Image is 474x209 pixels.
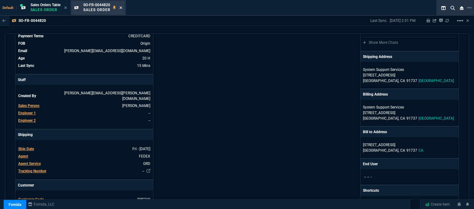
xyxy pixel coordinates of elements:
p: End User [363,161,378,167]
span: 91737 [406,148,417,153]
tr: undefined [18,40,151,47]
p: Shipping [15,129,153,140]
span: SO-FR-0044820 [83,3,110,7]
p: [DATE] 2:51 PM [390,18,415,23]
tr: jason@sssllcit.com [18,48,151,54]
p: Shortcuts [360,185,459,196]
p: SO-FR-0044820 [19,18,46,23]
tr: 8/22/25 => 2:51 PM [18,63,151,69]
span: [GEOGRAPHIC_DATA] [418,116,454,121]
span: Email [18,49,27,53]
tr: undefined [18,146,151,152]
span: CA [400,148,405,153]
tr: undefined [18,161,151,167]
p: [STREET_ADDRESS] [363,110,456,116]
tr: undefined [18,196,151,203]
span: Payment Terms [18,34,44,38]
span: Age [18,56,25,60]
span: CA [400,79,405,83]
span: ROSS [122,104,150,108]
p: [STREET_ADDRESS] [363,142,456,148]
mat-icon: Example home icon [456,17,464,24]
span: CA [418,148,423,153]
nx-icon: Back to Table [2,18,6,23]
tr: undefined [18,168,151,174]
span: GRD [143,162,150,166]
a: Show More Chats [363,40,398,45]
p: [STREET_ADDRESS] [363,72,456,78]
span: CA [400,116,405,121]
span: Origin [140,41,150,46]
span: -- [364,175,366,179]
span: -- [367,175,369,179]
a: -- [142,169,144,173]
span: -- [148,111,150,115]
p: Sales Order [83,7,110,12]
nx-icon: Close Tab [64,6,67,10]
span: 8/21/25 => 7:00 PM [142,56,150,60]
span: Created By [18,94,36,98]
nx-icon: Close Workbench [457,4,466,12]
p: System Support Services [363,104,422,110]
span: 91737 [406,79,417,83]
p: Customer [15,180,153,191]
span: Ship Date [18,147,34,151]
tr: 8/21/25 => 7:00 PM [18,55,151,61]
p: Last Sync: [370,18,390,23]
span: -- [370,175,372,179]
span: FOB [18,41,25,46]
span: [GEOGRAPHIC_DATA], [363,116,399,121]
tr: undefined [18,90,151,102]
span: [GEOGRAPHIC_DATA], [363,79,399,83]
tr: undefined [18,33,151,39]
span: Default [2,6,16,10]
span: 2025-08-22T00:00:00.000Z [132,147,150,151]
p: Billing Address [363,92,388,97]
span: Sales Orders Table [31,3,60,7]
p: Bill to Address [363,129,387,135]
span: [GEOGRAPHIC_DATA], [363,148,399,153]
span: [GEOGRAPHIC_DATA] [418,79,454,83]
a: msbcCompanyName [26,202,56,207]
tr: undefined [18,103,151,109]
span: -- [148,118,150,123]
span: CREDITCARD [128,34,150,38]
nx-icon: Split Panels [439,4,448,12]
span: Last Sync [18,64,34,68]
p: Staff [15,75,153,85]
nx-icon: Search [448,4,457,12]
nx-icon: Open New Tab [467,5,472,11]
p: Shipping Address [363,54,392,59]
span: SYS310 [137,197,150,202]
a: Hide Workbench [466,18,469,23]
span: 91737 [406,116,417,121]
span: jason@sssllcit.com [64,49,150,53]
span: FIONA.ROSSI@FORNIDA.COM [64,91,150,101]
span: 8/22/25 => 2:51 PM [137,64,150,68]
p: Sales Order [31,7,60,12]
a: Create Item [423,200,452,209]
span: FEDEX [139,154,150,158]
nx-icon: Close Tab [119,6,122,10]
p: System Support Services [363,67,422,72]
tr: undefined [18,153,151,159]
